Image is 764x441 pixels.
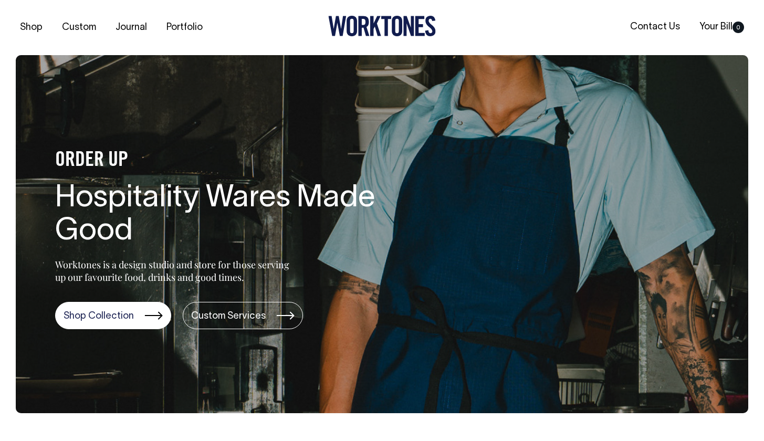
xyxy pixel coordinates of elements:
a: Contact Us [626,18,684,36]
a: Your Bill0 [695,18,748,36]
h4: ORDER UP [55,150,391,172]
a: Shop Collection [55,302,171,329]
p: Worktones is a design studio and store for those serving up our favourite food, drinks and good t... [55,258,294,283]
span: 0 [732,22,744,33]
a: Portfolio [162,19,207,36]
a: Journal [111,19,151,36]
a: Custom [58,19,100,36]
h1: Hospitality Wares Made Good [55,182,391,249]
a: Shop [16,19,47,36]
a: Custom Services [183,302,303,329]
